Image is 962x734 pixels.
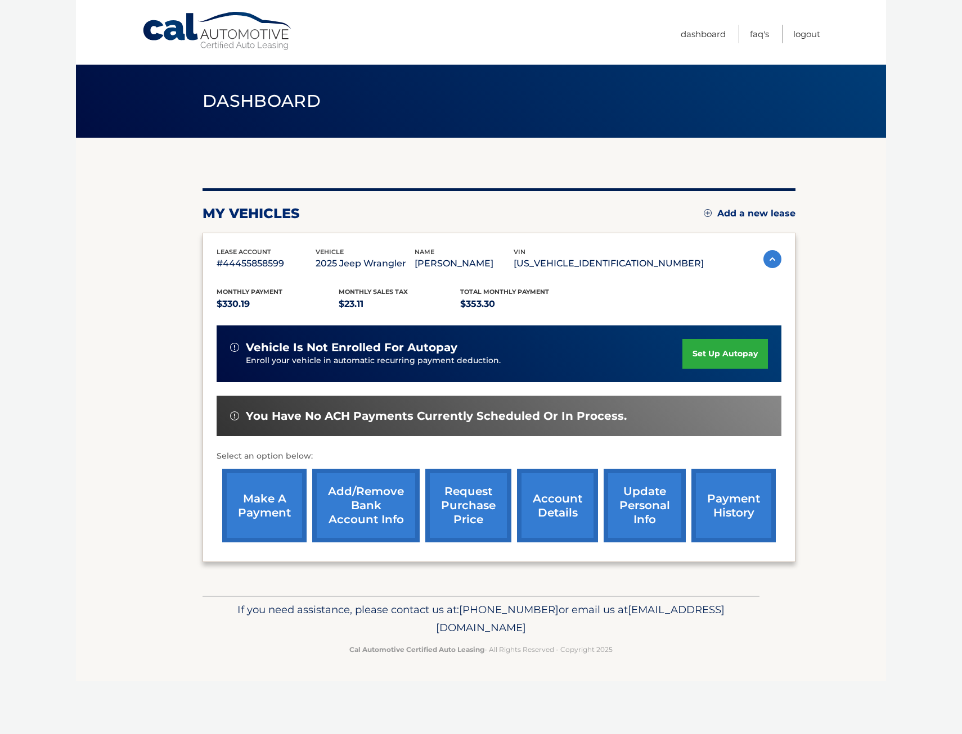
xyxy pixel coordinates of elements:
span: Dashboard [203,90,321,111]
h2: my vehicles [203,205,300,222]
img: alert-white.svg [230,343,239,352]
img: add.svg [704,209,712,217]
a: Add a new lease [704,208,795,219]
a: Logout [793,25,820,43]
a: request purchase price [425,469,511,542]
span: You have no ACH payments currently scheduled or in process. [246,409,627,423]
p: If you need assistance, please contact us at: or email us at [210,601,752,637]
img: alert-white.svg [230,411,239,420]
span: [EMAIL_ADDRESS][DOMAIN_NAME] [436,603,725,634]
a: Add/Remove bank account info [312,469,420,542]
a: make a payment [222,469,307,542]
p: #44455858599 [217,256,316,271]
p: 2025 Jeep Wrangler [316,256,415,271]
a: Dashboard [681,25,726,43]
p: [PERSON_NAME] [415,256,514,271]
p: $23.11 [339,296,461,312]
span: lease account [217,248,271,256]
a: FAQ's [750,25,769,43]
span: Monthly Payment [217,288,282,296]
img: accordion-active.svg [763,250,781,268]
p: Select an option below: [217,450,781,463]
span: Total Monthly Payment [460,288,549,296]
p: - All Rights Reserved - Copyright 2025 [210,644,752,655]
a: payment history [691,469,776,542]
p: $330.19 [217,296,339,312]
p: Enroll your vehicle in automatic recurring payment deduction. [246,355,682,367]
span: Monthly sales Tax [339,288,408,296]
p: [US_VEHICLE_IDENTIFICATION_NUMBER] [514,256,704,271]
a: set up autopay [682,339,768,369]
a: account details [517,469,598,542]
strong: Cal Automotive Certified Auto Leasing [349,645,484,654]
p: $353.30 [460,296,582,312]
a: Cal Automotive [142,11,294,51]
span: [PHONE_NUMBER] [459,603,559,616]
span: vehicle is not enrolled for autopay [246,341,457,355]
a: update personal info [604,469,686,542]
span: vehicle [316,248,344,256]
span: name [415,248,434,256]
span: vin [514,248,525,256]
